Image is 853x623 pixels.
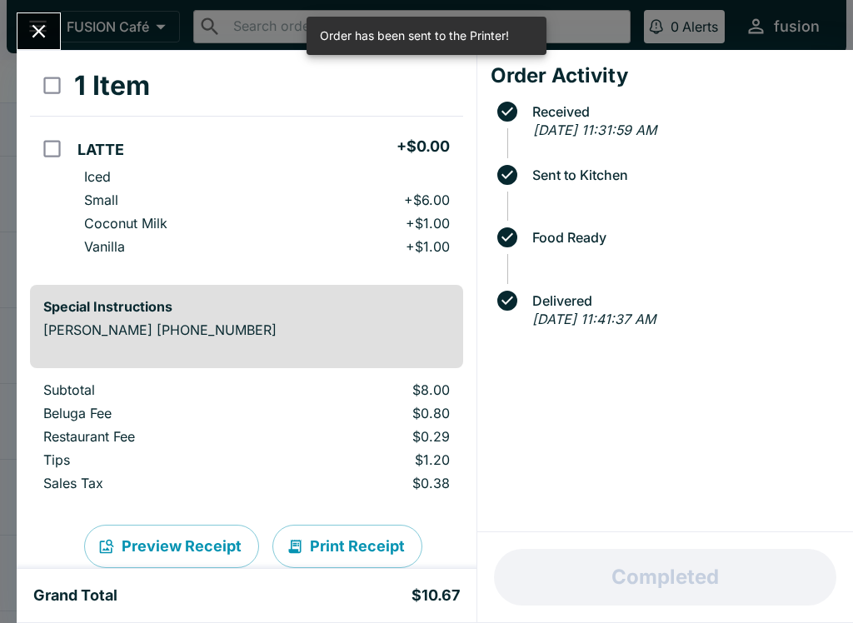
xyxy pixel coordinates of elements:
[84,238,125,255] p: Vanilla
[397,137,450,157] h5: + $0.00
[84,192,118,208] p: Small
[17,13,60,49] button: Close
[412,586,460,606] h5: $10.67
[43,405,272,421] p: Beluga Fee
[43,428,272,445] p: Restaurant Fee
[491,63,840,88] h4: Order Activity
[524,293,840,308] span: Delivered
[524,230,840,245] span: Food Ready
[30,381,463,498] table: orders table
[84,168,111,185] p: Iced
[74,69,150,102] h3: 1 Item
[533,122,656,138] em: [DATE] 11:31:59 AM
[299,381,450,398] p: $8.00
[43,451,272,468] p: Tips
[272,525,422,568] button: Print Receipt
[320,22,509,50] div: Order has been sent to the Printer!
[77,140,124,160] h5: LATTE
[43,475,272,491] p: Sales Tax
[299,405,450,421] p: $0.80
[299,451,450,468] p: $1.20
[84,525,259,568] button: Preview Receipt
[43,381,272,398] p: Subtotal
[404,192,450,208] p: + $6.00
[406,238,450,255] p: + $1.00
[299,475,450,491] p: $0.38
[43,298,450,315] h6: Special Instructions
[299,428,450,445] p: $0.29
[43,321,450,338] p: [PERSON_NAME] [PHONE_NUMBER]
[406,215,450,232] p: + $1.00
[532,311,656,327] em: [DATE] 11:41:37 AM
[84,215,167,232] p: Coconut Milk
[30,56,463,272] table: orders table
[524,167,840,182] span: Sent to Kitchen
[524,104,840,119] span: Received
[33,586,117,606] h5: Grand Total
